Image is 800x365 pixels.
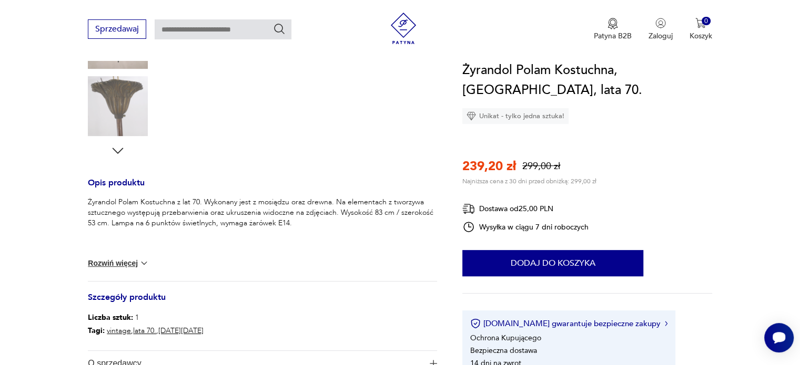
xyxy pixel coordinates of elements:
[462,221,589,233] div: Wysyłka w ciągu 7 dni roboczych
[107,326,131,336] a: vintage
[462,202,475,215] img: Ikona dostawy
[139,258,149,268] img: chevron down
[462,177,596,185] p: Najniższa cena z 30 dni przed obniżką: 299,00 zł
[594,31,632,41] p: Patyna B2B
[764,323,794,352] iframe: Smartsupp widget button
[88,180,437,197] h3: Opis produktu
[88,326,105,336] b: Tagi:
[470,318,481,329] img: Ikona certyfikatu
[88,312,133,322] b: Liczba sztuk:
[88,197,437,228] p: Żyrandol Polam Kostuchna z lat 70. Wykonany jest z mosiądzu oraz drewna. Na elementach z tworzywa...
[158,326,204,336] a: [DATE][DATE]
[467,111,476,121] img: Ikona diamentu
[133,326,156,336] a: lata 70.
[388,13,419,44] img: Patyna - sklep z meblami i dekoracjami vintage
[649,31,673,41] p: Zaloguj
[462,60,712,100] h1: Żyrandol Polam Kostuchna, [GEOGRAPHIC_DATA], lata 70.
[695,18,706,28] img: Ikona koszyka
[594,18,632,41] a: Ikona medaluPatyna B2B
[702,17,711,26] div: 0
[462,250,643,276] button: Dodaj do koszyka
[665,321,668,326] img: Ikona strzałki w prawo
[88,76,148,136] img: Zdjęcie produktu Żyrandol Polam Kostuchna, Polska, lata 70.
[690,31,712,41] p: Koszyk
[88,258,149,268] button: Rozwiń więcej
[470,333,541,343] li: Ochrona Kupującego
[88,26,146,34] a: Sprzedawaj
[462,202,589,215] div: Dostawa od 25,00 PLN
[522,160,560,173] p: 299,00 zł
[655,18,666,28] img: Ikonka użytkownika
[690,18,712,41] button: 0Koszyk
[273,23,286,35] button: Szukaj
[470,346,537,356] li: Bezpieczna dostawa
[594,18,632,41] button: Patyna B2B
[88,294,437,311] h3: Szczegóły produktu
[649,18,673,41] button: Zaloguj
[462,108,569,124] div: Unikat - tylko jedna sztuka!
[607,18,618,29] img: Ikona medalu
[470,318,667,329] button: [DOMAIN_NAME] gwarantuje bezpieczne zakupy
[88,325,204,338] p: , ,
[88,19,146,39] button: Sprzedawaj
[88,311,204,325] p: 1
[462,158,516,175] p: 239,20 zł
